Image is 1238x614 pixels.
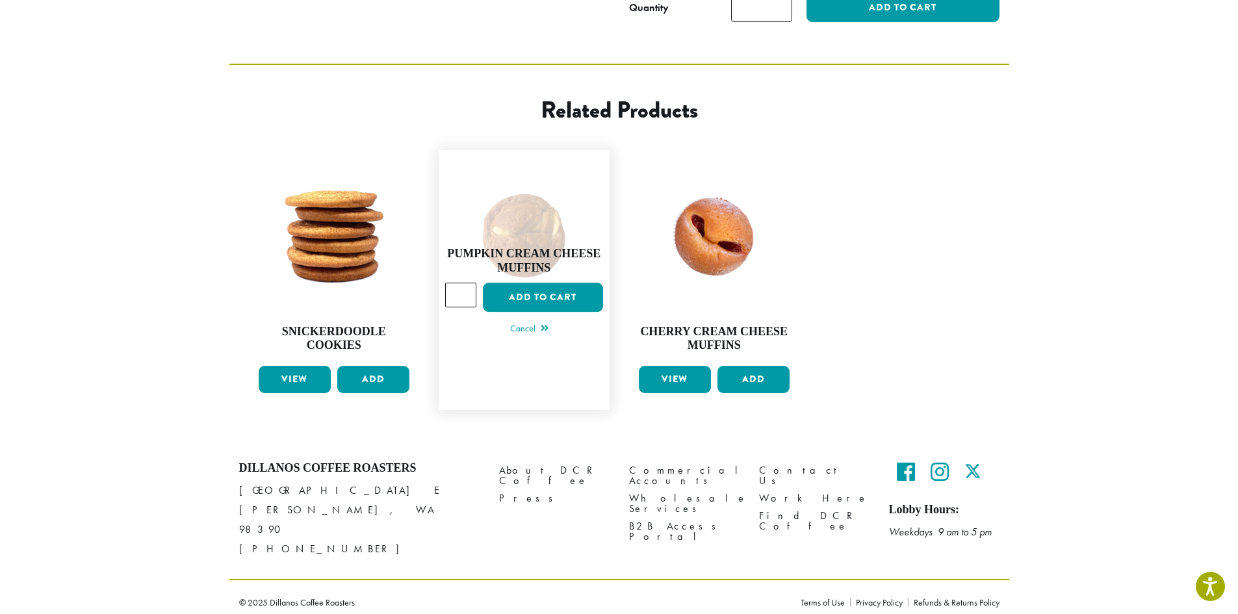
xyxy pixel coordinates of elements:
a: Snickerdoodle Cookies [255,157,413,361]
a: Refunds & Returns Policy [908,598,999,607]
a: B2B Access Portal [629,517,740,545]
p: © 2025 Dillanos Coffee Roasters. [239,598,781,607]
p: [GEOGRAPHIC_DATA] E [PERSON_NAME], WA 98390 [PHONE_NUMBER] [239,481,480,559]
a: Privacy Policy [850,598,908,607]
a: View [259,366,331,393]
button: Add [337,366,409,393]
a: About DCR Coffee [499,461,610,489]
input: Product quantity [445,283,476,307]
a: Terms of Use [801,598,850,607]
a: Cancel [510,321,548,339]
button: Add to cart [483,283,602,312]
h5: Lobby Hours: [889,503,999,517]
a: Commercial Accounts [629,461,740,489]
img: ABC-Cherry-Cream-Cheese-Muffin-stock-image.jpg [636,157,793,314]
em: Weekdays 9 am to 5 pm [889,525,992,539]
h2: Related products [334,96,905,124]
h4: Pumpkin Cream Cheese Muffins [445,247,603,275]
a: Wholesale Services [629,489,740,517]
a: Cherry Cream Cheese Muffins [636,157,793,361]
h4: Snickerdoodle Cookies [255,325,413,353]
a: Find DCR Coffee [759,507,870,535]
a: View [639,366,711,393]
img: Snickerdoodle-Side-View-White-Background.png [255,157,413,314]
h4: Cherry Cream Cheese Muffins [636,325,793,353]
button: Add [717,366,790,393]
a: Press [499,489,610,507]
h4: Dillanos Coffee Roasters [239,461,480,476]
a: Contact Us [759,461,870,489]
a: Work Here [759,489,870,507]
